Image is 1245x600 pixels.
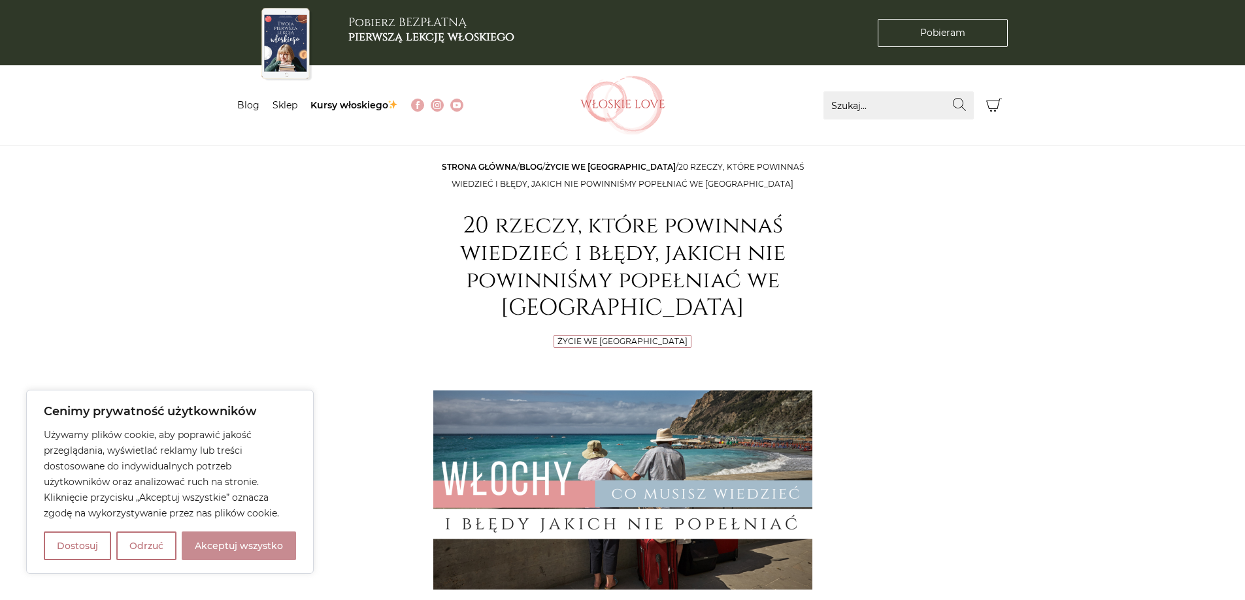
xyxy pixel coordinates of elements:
a: Życie we [GEOGRAPHIC_DATA] [557,336,688,346]
b: pierwszą lekcję włoskiego [348,29,514,45]
h1: 20 rzeczy, które powinnaś wiedzieć i błędy, jakich nie powinniśmy popełniać we [GEOGRAPHIC_DATA] [433,212,812,322]
p: Używamy plików cookie, aby poprawić jakość przeglądania, wyświetlać reklamy lub treści dostosowan... [44,427,296,521]
img: ✨ [388,100,397,109]
p: Cenimy prywatność użytkowników [44,403,296,419]
input: Szukaj... [823,91,974,119]
img: Włoskielove [580,76,665,134]
button: Koszyk [980,91,1008,119]
a: Pobieram [878,19,1008,47]
a: Życie we [GEOGRAPHIC_DATA] [545,162,676,172]
a: Sklep [273,99,297,111]
button: Dostosuj [44,531,111,560]
button: Akceptuj wszystko [182,531,296,560]
button: Odrzuć [116,531,176,560]
a: Strona główna [442,162,517,172]
a: Kursy włoskiego [310,99,399,111]
h3: Pobierz BEZPŁATNĄ [348,16,514,44]
a: Blog [237,99,259,111]
span: Pobieram [920,26,965,40]
a: Blog [520,162,542,172]
span: / / / [442,162,804,189]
